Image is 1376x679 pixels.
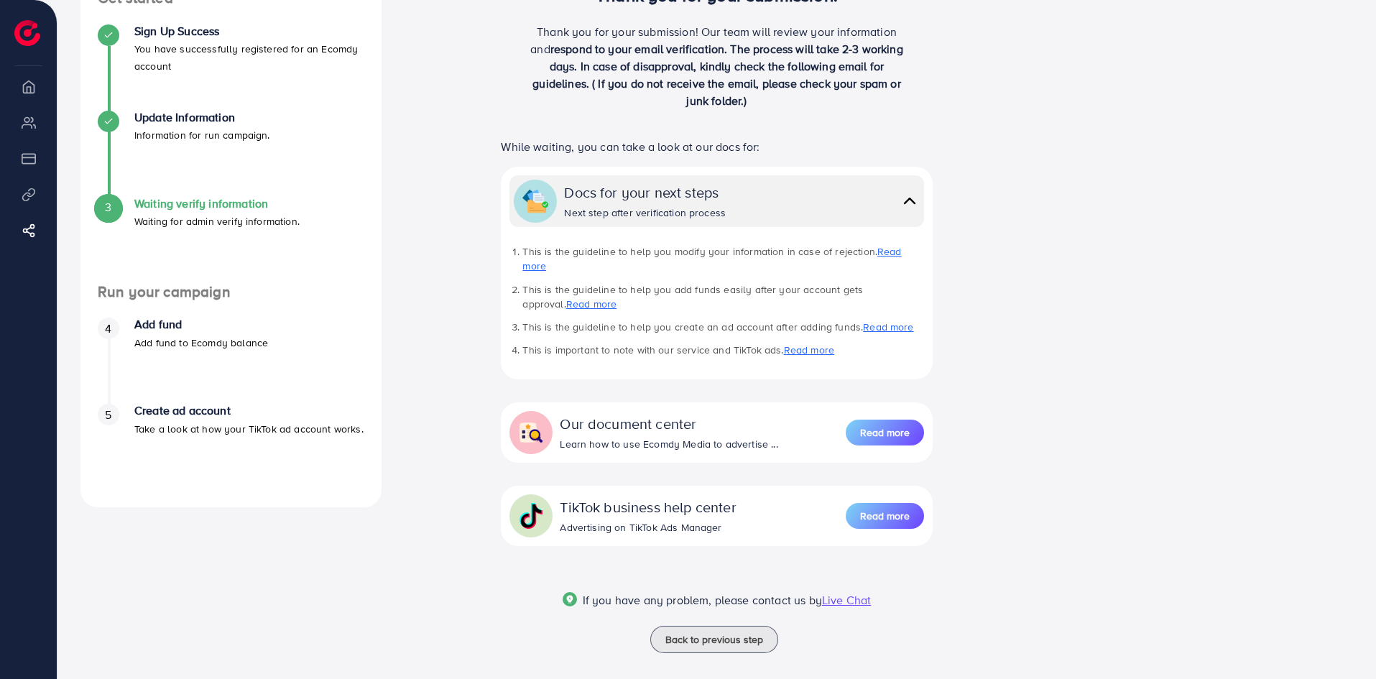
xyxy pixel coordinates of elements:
div: Advertising on TikTok Ads Manager [560,520,736,535]
li: Update Information [80,111,382,197]
a: Read more [522,244,901,273]
li: This is the guideline to help you create an ad account after adding funds. [522,320,923,334]
span: 3 [105,199,111,216]
span: Read more [860,509,910,523]
li: Add fund [80,318,382,404]
a: Read more [566,297,617,311]
li: Sign Up Success [80,24,382,111]
a: Read more [846,502,924,530]
a: Read more [784,343,834,357]
h4: Sign Up Success [134,24,364,38]
span: 5 [105,407,111,423]
img: collapse [900,190,920,211]
li: Waiting verify information [80,197,382,283]
img: collapse [518,503,544,529]
h4: Add fund [134,318,268,331]
li: This is the guideline to help you modify your information in case of rejection. [522,244,923,274]
li: This is the guideline to help you add funds easily after your account gets approval. [522,282,923,312]
button: Read more [846,420,924,445]
span: Live Chat [822,592,871,608]
div: Next step after verification process [564,205,726,220]
p: While waiting, you can take a look at our docs for: [501,138,932,155]
h4: Update Information [134,111,270,124]
img: logo [14,20,40,46]
span: Back to previous step [665,632,763,647]
p: Information for run campaign. [134,126,270,144]
iframe: Chat [1315,614,1365,668]
span: Read more [860,425,910,440]
img: collapse [522,188,548,214]
li: This is important to note with our service and TikTok ads. [522,343,923,357]
button: Read more [846,503,924,529]
span: If you have any problem, please contact us by [583,592,822,608]
h4: Waiting verify information [134,197,300,211]
div: TikTok business help center [560,496,736,517]
a: Read more [863,320,913,334]
p: Waiting for admin verify information. [134,213,300,230]
p: Thank you for your submission! Our team will review your information and [525,23,909,109]
span: respond to your email verification. The process will take 2-3 working days. In case of disapprova... [532,41,903,108]
div: Docs for your next steps [564,182,726,203]
p: Add fund to Ecomdy balance [134,334,268,351]
h4: Run your campaign [80,283,382,301]
button: Back to previous step [650,626,778,653]
div: Learn how to use Ecomdy Media to advertise ... [560,437,777,451]
a: Read more [846,418,924,447]
span: 4 [105,320,111,337]
p: You have successfully registered for an Ecomdy account [134,40,364,75]
img: collapse [518,420,544,445]
div: Our document center [560,413,777,434]
img: Popup guide [563,592,577,606]
li: Create ad account [80,404,382,490]
p: Take a look at how your TikTok ad account works. [134,420,364,438]
h4: Create ad account [134,404,364,417]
